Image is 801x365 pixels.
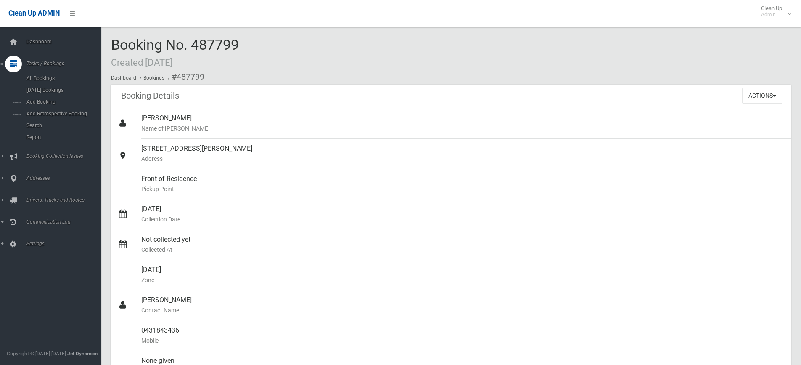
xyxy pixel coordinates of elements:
small: Collected At [141,245,784,255]
div: [PERSON_NAME] [141,290,784,320]
small: Admin [761,11,782,18]
li: #487799 [166,69,204,85]
small: Name of [PERSON_NAME] [141,123,784,133]
span: Settings [24,241,107,247]
span: Dashboard [24,39,107,45]
div: Not collected yet [141,229,784,260]
small: Created [DATE] [111,57,173,68]
span: Addresses [24,175,107,181]
div: 0431843436 [141,320,784,351]
button: Actions [742,88,782,104]
header: Booking Details [111,88,189,104]
span: Search [24,123,100,128]
span: Clean Up [757,5,790,18]
div: [STREET_ADDRESS][PERSON_NAME] [141,139,784,169]
span: Copyright © [DATE]-[DATE] [7,351,66,357]
span: Report [24,134,100,140]
small: Contact Name [141,305,784,315]
small: Mobile [141,336,784,346]
span: Clean Up ADMIN [8,9,60,17]
span: Tasks / Bookings [24,61,107,67]
small: Pickup Point [141,184,784,194]
div: [DATE] [141,199,784,229]
span: Drivers, Trucks and Routes [24,197,107,203]
span: Add Retrospective Booking [24,111,100,117]
span: Booking Collection Issues [24,153,107,159]
div: Front of Residence [141,169,784,199]
span: [DATE] Bookings [24,87,100,93]
span: Booking No. 487799 [111,36,239,69]
span: Add Booking [24,99,100,105]
span: Communication Log [24,219,107,225]
div: [PERSON_NAME] [141,108,784,139]
strong: Jet Dynamics [67,351,98,357]
a: Dashboard [111,75,136,81]
span: All Bookings [24,75,100,81]
a: Bookings [143,75,164,81]
small: Zone [141,275,784,285]
small: Address [141,154,784,164]
div: [DATE] [141,260,784,290]
small: Collection Date [141,214,784,224]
